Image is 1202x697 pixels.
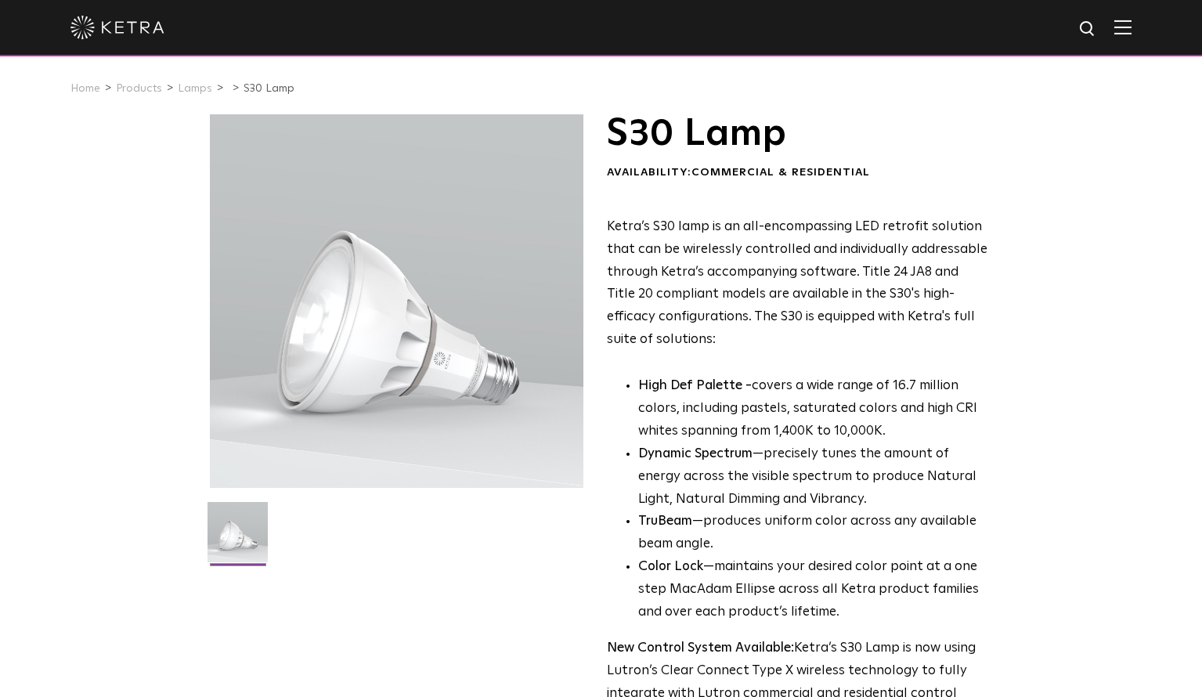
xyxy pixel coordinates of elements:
[244,83,294,94] a: S30 Lamp
[691,167,870,178] span: Commercial & Residential
[1114,20,1132,34] img: Hamburger%20Nav.svg
[638,379,752,392] strong: High Def Palette -
[638,515,692,528] strong: TruBeam
[607,114,988,153] h1: S30 Lamp
[607,641,794,655] strong: New Control System Available:
[638,511,988,556] li: —produces uniform color across any available beam angle.
[638,560,703,573] strong: Color Lock
[208,502,268,574] img: S30-Lamp-Edison-2021-Web-Square
[638,443,988,511] li: —precisely tunes the amount of energy across the visible spectrum to produce Natural Light, Natur...
[607,220,987,346] span: Ketra’s S30 lamp is an all-encompassing LED retrofit solution that can be wirelessly controlled a...
[638,556,988,624] li: —maintains your desired color point at a one step MacAdam Ellipse across all Ketra product famili...
[638,375,988,443] p: covers a wide range of 16.7 million colors, including pastels, saturated colors and high CRI whit...
[1078,20,1098,39] img: search icon
[638,447,753,460] strong: Dynamic Spectrum
[70,83,100,94] a: Home
[607,165,988,181] div: Availability:
[70,16,164,39] img: ketra-logo-2019-white
[116,83,162,94] a: Products
[178,83,212,94] a: Lamps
